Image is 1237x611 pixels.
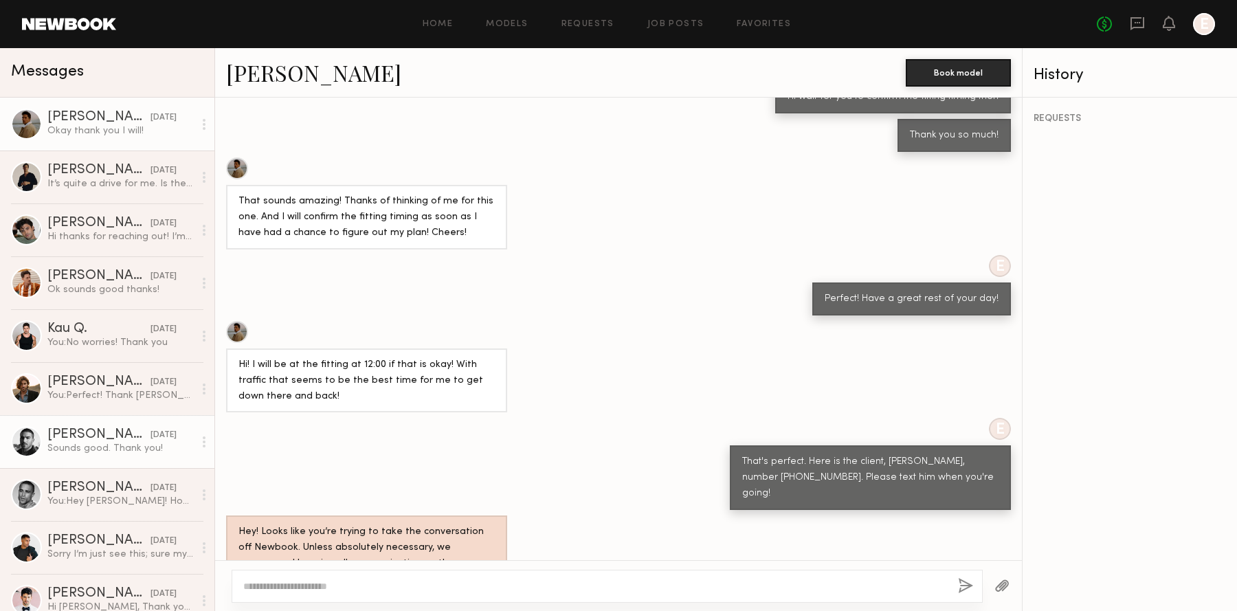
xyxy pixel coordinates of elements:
[151,164,177,177] div: [DATE]
[151,270,177,283] div: [DATE]
[11,64,84,80] span: Messages
[47,428,151,442] div: [PERSON_NAME]
[151,217,177,230] div: [DATE]
[47,216,151,230] div: [PERSON_NAME]
[47,389,194,402] div: You: Perfect! Thank [PERSON_NAME]
[742,454,999,502] div: That's perfect. Here is the client, [PERSON_NAME], number [PHONE_NUMBER]. Please text him when yo...
[1034,114,1226,124] div: REQUESTS
[238,357,495,405] div: Hi! I will be at the fitting at 12:00 if that is okay! With traffic that seems to be the best tim...
[906,66,1011,78] a: Book model
[151,323,177,336] div: [DATE]
[151,429,177,442] div: [DATE]
[151,482,177,495] div: [DATE]
[561,20,614,29] a: Requests
[910,128,999,144] div: Thank you so much!
[47,587,151,601] div: [PERSON_NAME]
[151,376,177,389] div: [DATE]
[647,20,704,29] a: Job Posts
[151,535,177,548] div: [DATE]
[47,269,151,283] div: [PERSON_NAME]
[47,495,194,508] div: You: Hey [PERSON_NAME]! Hope you’re doing well. This is [PERSON_NAME] from Rebel Marketing, an ag...
[825,291,999,307] div: Perfect! Have a great rest of your day!
[47,548,194,561] div: Sorry I’m just see this; sure my number is [PHONE_NUMBER] Talk soon!
[151,111,177,124] div: [DATE]
[47,124,194,137] div: Okay thank you I will!
[238,524,495,588] div: Hey! Looks like you’re trying to take the conversation off Newbook. Unless absolutely necessary, ...
[737,20,791,29] a: Favorites
[47,283,194,296] div: Ok sounds good thanks!
[788,89,999,105] div: I'll wait for you to confirm the fitting timing then
[47,322,151,336] div: Kau Q.
[47,375,151,389] div: [PERSON_NAME]
[226,58,401,87] a: [PERSON_NAME]
[47,534,151,548] div: [PERSON_NAME]
[238,194,495,241] div: That sounds amazing! Thanks of thinking of me for this one. And I will confirm the fitting timing...
[47,111,151,124] div: [PERSON_NAME]
[47,336,194,349] div: You: No worries! Thank you
[47,481,151,495] div: [PERSON_NAME]
[47,442,194,455] div: Sounds good. Thank you!
[1034,67,1226,83] div: History
[151,588,177,601] div: [DATE]
[47,164,151,177] div: [PERSON_NAME]
[906,59,1011,87] button: Book model
[1193,13,1215,35] a: E
[486,20,528,29] a: Models
[423,20,454,29] a: Home
[47,230,194,243] div: Hi thanks for reaching out! I’m actually going out of town the 9th but I’m available the 8th and ...
[47,177,194,190] div: It’s quite a drive for me. Is there any chance we can do a virtual meeting or any other alternative?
